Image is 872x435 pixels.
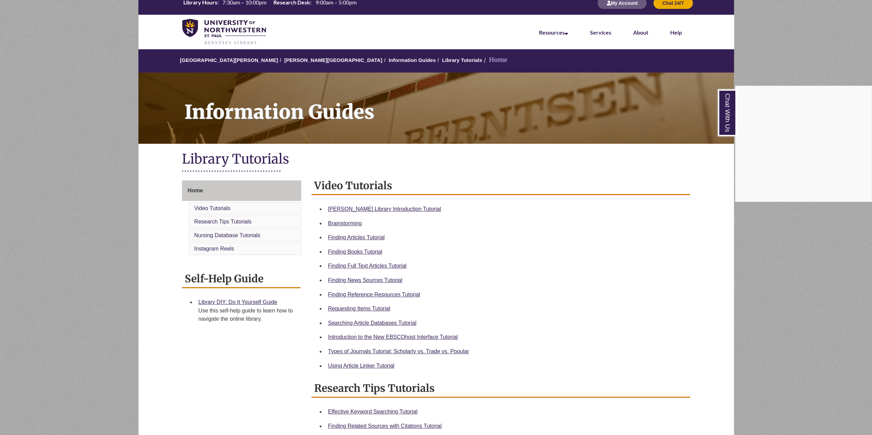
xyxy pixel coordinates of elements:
[735,86,872,202] iframe: Chat Widget
[182,19,266,46] img: UNWSP Library Logo
[670,29,682,36] a: Help
[590,29,611,36] a: Services
[539,29,568,36] a: Resources
[735,86,872,202] div: Chat With Us
[633,29,648,36] a: About
[718,89,735,136] a: Chat With Us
